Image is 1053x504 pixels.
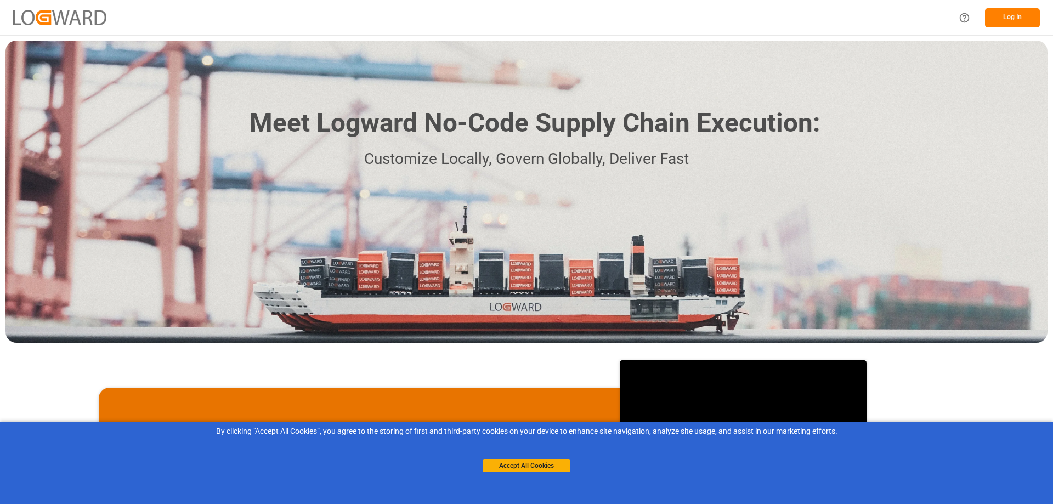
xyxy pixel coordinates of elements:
h1: Meet Logward No-Code Supply Chain Execution: [250,104,820,143]
button: Help Center [952,5,977,30]
div: By clicking "Accept All Cookies”, you agree to the storing of first and third-party cookies on yo... [8,426,1045,437]
button: Log In [985,8,1040,27]
p: Customize Locally, Govern Globally, Deliver Fast [233,147,820,172]
img: Logward_new_orange.png [13,10,106,25]
button: Accept All Cookies [483,459,570,472]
